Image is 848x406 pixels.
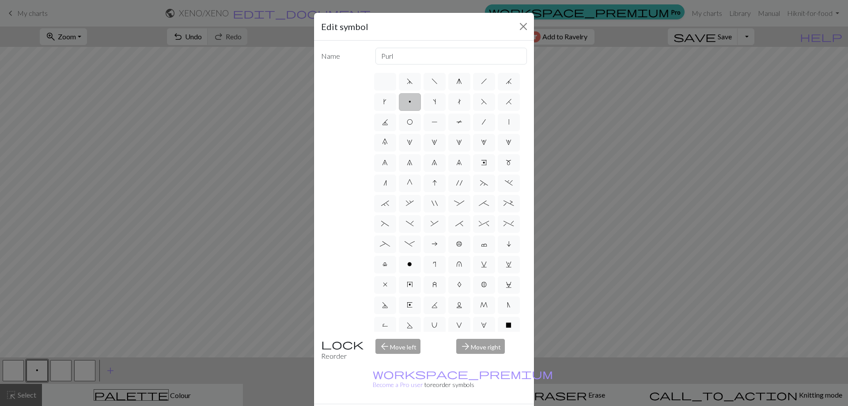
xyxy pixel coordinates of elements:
span: - [405,240,415,247]
span: B [481,281,487,288]
span: C [506,281,512,288]
span: v [481,261,487,268]
span: ` [381,200,389,207]
span: z [432,281,437,288]
span: 3 [456,139,462,146]
span: ; [479,200,489,207]
span: r [433,261,436,268]
span: ( [381,220,389,227]
span: / [482,118,486,125]
span: N [507,301,511,308]
span: E [407,301,413,308]
span: J [382,118,388,125]
span: : [454,200,464,207]
span: R [382,322,388,329]
span: A [457,281,462,288]
span: f [432,78,438,85]
span: g [456,78,462,85]
span: M [480,301,488,308]
button: Close [516,19,530,34]
span: 5 [506,139,511,146]
span: p [409,98,411,105]
span: y [407,281,413,288]
span: l [382,261,387,268]
span: w [506,261,512,268]
span: 9 [456,159,462,166]
span: + [503,200,514,207]
span: o [407,261,412,268]
span: ' [456,179,462,186]
span: I [432,179,437,186]
span: W [481,322,487,329]
span: d [407,78,413,85]
span: O [407,118,413,125]
span: S [407,322,413,329]
span: 0 [382,139,388,146]
span: G [407,179,413,186]
span: ^ [479,220,489,227]
span: P [432,118,438,125]
span: . [505,179,513,186]
span: e [481,159,487,166]
span: 6 [382,159,388,166]
div: Reorder [316,339,370,361]
span: L [456,301,462,308]
span: F [481,98,487,105]
span: & [431,220,439,227]
label: Name [316,48,370,65]
span: j [506,78,512,85]
h5: Edit symbol [321,20,368,33]
span: n [383,179,387,186]
span: 1 [407,139,413,146]
span: 7 [407,159,413,166]
span: 2 [432,139,437,146]
span: b [456,240,462,247]
span: u [456,261,462,268]
span: i [507,240,511,247]
small: to reorder symbols [373,370,553,388]
span: x [383,281,387,288]
span: " [432,200,438,207]
span: h [481,78,487,85]
span: c [481,240,487,247]
span: U [432,322,437,329]
span: % [503,220,514,227]
span: ~ [480,179,488,186]
span: 8 [432,159,437,166]
span: ) [406,220,414,227]
span: m [506,159,511,166]
span: s [433,98,436,105]
a: Become a Pro user [373,370,553,388]
span: T [456,118,462,125]
span: _ [380,240,390,247]
span: k [383,98,386,105]
span: workspace_premium [373,368,553,380]
span: V [456,322,462,329]
span: a [432,240,438,247]
span: t [458,98,461,105]
span: , [406,200,414,207]
span: 4 [481,139,487,146]
span: D [382,301,388,308]
span: H [506,98,512,105]
span: X [506,322,511,329]
span: K [432,301,438,308]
